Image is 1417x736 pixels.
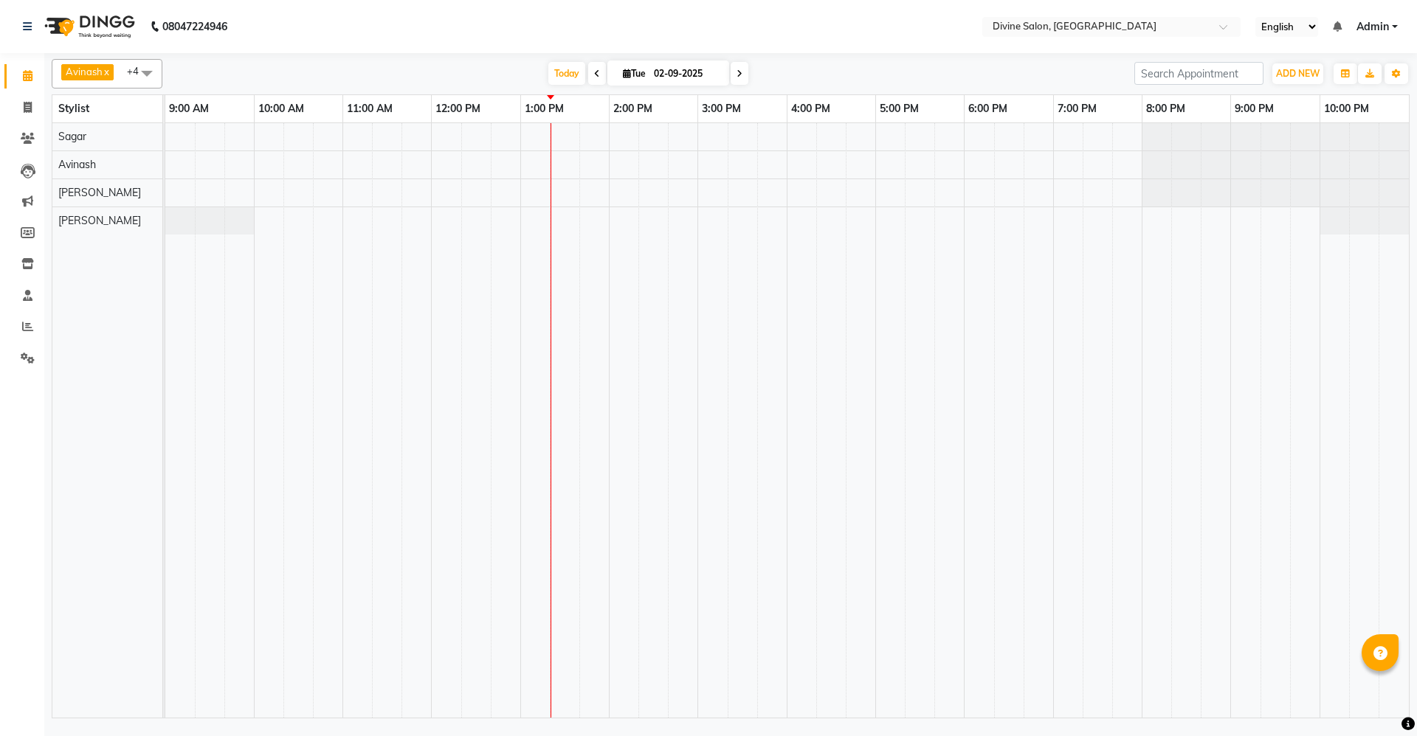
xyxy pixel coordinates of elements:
input: Search Appointment [1134,62,1263,85]
a: 12:00 PM [432,98,484,119]
span: Tue [619,68,649,79]
a: 6:00 PM [965,98,1011,119]
a: 10:00 AM [255,98,308,119]
span: +4 [127,65,150,77]
span: Avinash [58,158,96,171]
span: Admin [1356,19,1389,35]
a: 8:00 PM [1142,98,1189,119]
span: Avinash [66,66,103,77]
a: 9:00 PM [1231,98,1278,119]
a: 10:00 PM [1320,98,1373,119]
button: ADD NEW [1272,63,1323,84]
span: ADD NEW [1276,68,1320,79]
span: Stylist [58,102,89,115]
a: 9:00 AM [165,98,213,119]
a: 1:00 PM [521,98,568,119]
a: 4:00 PM [787,98,834,119]
span: [PERSON_NAME] [58,186,141,199]
span: Sagar [58,130,86,143]
a: 5:00 PM [876,98,923,119]
iframe: chat widget [1355,677,1402,721]
a: x [103,66,109,77]
a: 2:00 PM [610,98,656,119]
img: logo [38,6,139,47]
b: 08047224946 [162,6,227,47]
a: 7:00 PM [1054,98,1100,119]
input: 2025-09-02 [649,63,723,85]
a: 3:00 PM [698,98,745,119]
a: 11:00 AM [343,98,396,119]
span: [PERSON_NAME] [58,214,141,227]
span: Today [548,62,585,85]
